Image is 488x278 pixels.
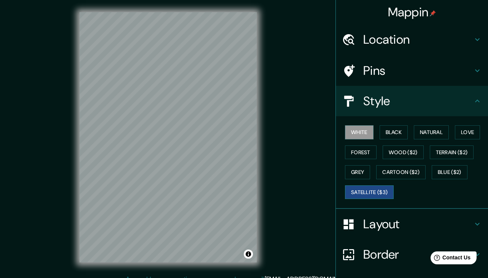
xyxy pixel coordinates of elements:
[336,24,488,55] div: Location
[244,250,253,259] button: Toggle attribution
[345,165,370,179] button: Grey
[363,63,473,78] h4: Pins
[345,185,394,199] button: Satellite ($3)
[455,125,480,139] button: Love
[345,145,377,160] button: Forest
[363,93,473,109] h4: Style
[336,86,488,116] div: Style
[336,209,488,239] div: Layout
[414,125,449,139] button: Natural
[79,12,257,262] canvas: Map
[380,125,408,139] button: Black
[363,216,473,232] h4: Layout
[363,247,473,262] h4: Border
[430,145,474,160] button: Terrain ($2)
[345,125,374,139] button: White
[376,165,426,179] button: Cartoon ($2)
[388,5,436,20] h4: Mappin
[430,10,436,16] img: pin-icon.png
[336,239,488,270] div: Border
[363,32,473,47] h4: Location
[420,248,480,270] iframe: Help widget launcher
[336,55,488,86] div: Pins
[432,165,467,179] button: Blue ($2)
[383,145,424,160] button: Wood ($2)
